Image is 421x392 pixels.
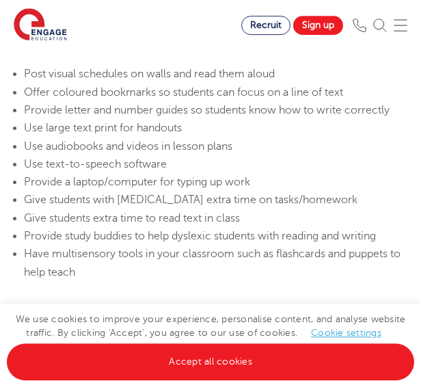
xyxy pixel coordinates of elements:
[7,314,414,367] span: We use cookies to improve your experience, personalise content, and analyse website traffic. By c...
[311,328,381,338] a: Cookie settings
[24,248,400,278] span: Have multisensory tools in your classroom such as flashcards and puppets to help teach
[24,194,357,206] span: Give students with [MEDICAL_DATA] extra time on tasks/homework
[7,343,414,380] a: Accept all cookies
[24,104,390,116] span: Provide letter and number guides so students know how to write correctly
[24,122,182,134] span: Use large text print for handouts
[24,176,250,188] span: Provide a laptop/computer for typing up work
[353,18,366,32] img: Phone
[24,230,376,242] span: Provide study buddies to help dyslexic students with reading and writing
[250,20,282,30] span: Recruit
[24,212,240,224] span: Give students extra time to read text in class
[373,18,387,32] img: Search
[24,86,343,99] span: Offer coloured bookmarks so students can focus on a line of text
[293,16,343,35] a: Sign up
[241,16,290,35] a: Recruit
[24,158,167,170] span: Use text-to-speech software
[14,8,67,42] img: Engage Education
[394,18,407,32] img: Mobile Menu
[24,68,275,80] span: Post visual schedules on walls and read them aloud
[24,140,232,153] span: Use audiobooks and videos in lesson plans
